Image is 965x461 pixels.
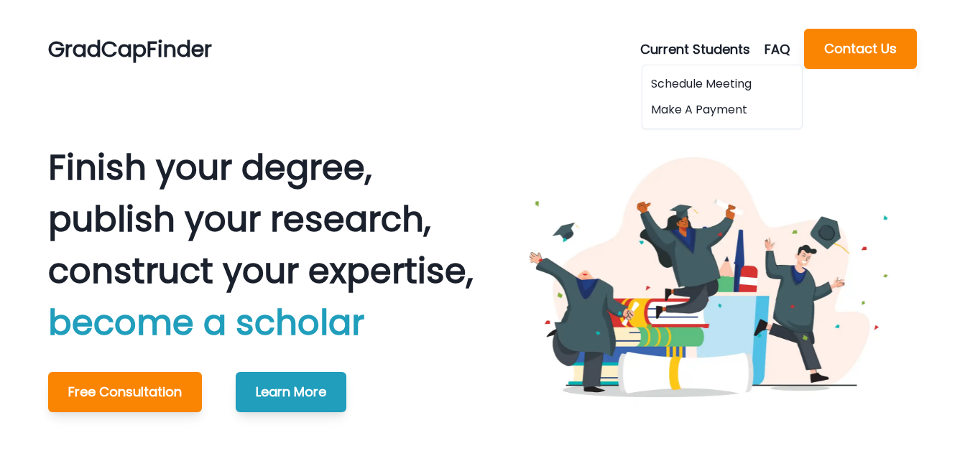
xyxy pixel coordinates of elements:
button: Schedule Meeting [642,71,802,97]
button: Contact Us [804,29,917,69]
p: Finish your degree, publish your research, construct your expertise, [48,142,474,349]
button: Free Consultation [48,372,202,412]
a: FAQ [765,39,804,59]
button: Current Students [640,39,765,59]
p: become a scholar [48,297,474,349]
button: Make A Payment [642,97,802,123]
p: GradCapFinder [48,33,212,65]
button: Learn More [236,372,346,412]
